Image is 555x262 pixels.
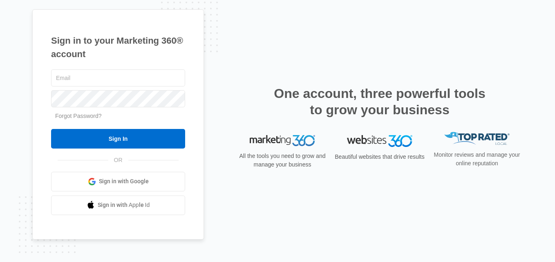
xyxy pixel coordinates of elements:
span: Sign in with Apple Id [98,201,150,209]
a: Sign in with Google [51,172,185,191]
span: Sign in with Google [99,177,149,186]
input: Email [51,69,185,87]
a: Sign in with Apple Id [51,195,185,215]
img: Marketing 360 [250,135,315,147]
img: Top Rated Local [444,135,510,149]
h2: One account, three powerful tools to grow your business [271,85,488,118]
p: Beautiful websites that drive results [334,153,425,161]
input: Sign In [51,129,185,149]
img: Websites 360 [347,135,412,147]
p: Monitor reviews and manage your online reputation [431,154,523,171]
a: Forgot Password? [55,113,102,119]
h1: Sign in to your Marketing 360® account [51,34,185,61]
span: OR [108,156,128,164]
p: All the tools you need to grow and manage your business [237,152,328,169]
